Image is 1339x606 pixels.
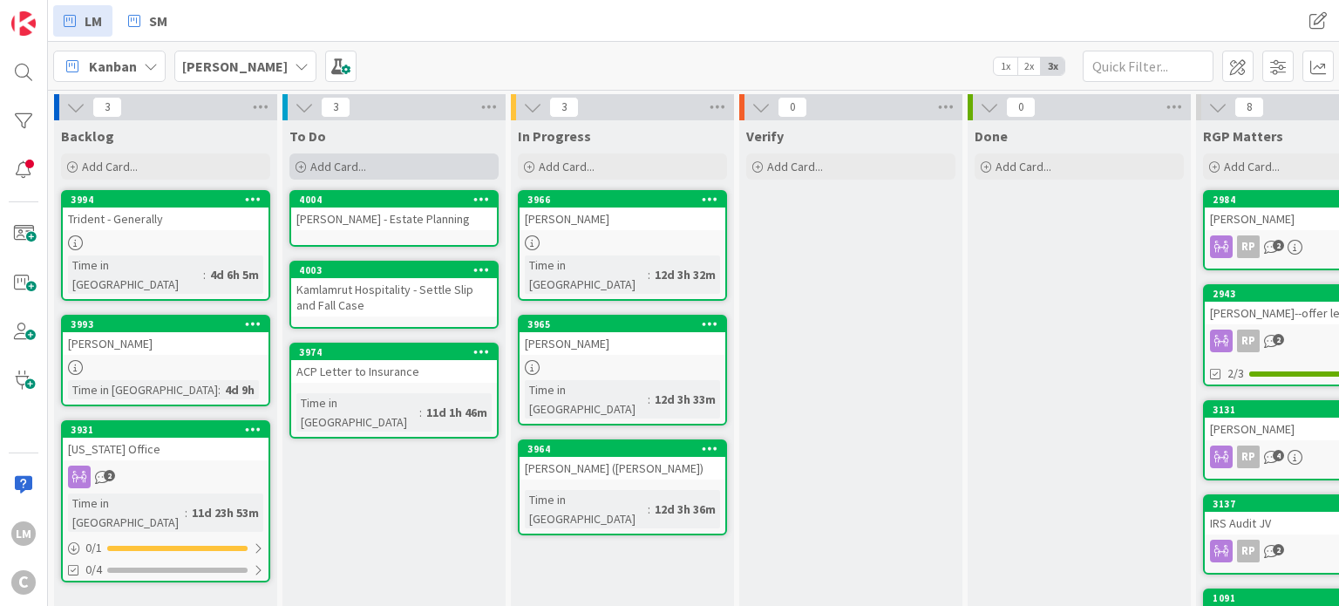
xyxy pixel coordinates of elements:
div: Time in [GEOGRAPHIC_DATA] [68,380,218,399]
a: 3994Trident - GenerallyTime in [GEOGRAPHIC_DATA]:4d 6h 5m [61,190,270,301]
span: Add Card... [996,159,1051,174]
div: 12d 3h 32m [650,265,720,284]
span: 8 [1234,97,1264,118]
span: Add Card... [767,159,823,174]
div: 3974 [291,344,497,360]
span: 4 [1273,450,1284,461]
div: 12d 3h 36m [650,500,720,519]
span: : [203,265,206,284]
div: 11d 1h 46m [422,403,492,422]
div: 3931 [63,422,268,438]
div: [PERSON_NAME] - Estate Planning [291,208,497,230]
div: C [11,570,36,595]
div: RP [1237,540,1260,562]
span: LM [85,10,102,31]
div: 4004 [291,192,497,208]
div: ACP Letter to Insurance [291,360,497,383]
span: Done [975,127,1008,145]
span: RGP Matters [1203,127,1283,145]
b: [PERSON_NAME] [182,58,288,75]
div: Time in [GEOGRAPHIC_DATA] [525,490,648,528]
div: Trident - Generally [63,208,268,230]
div: 4004 [299,194,497,206]
a: 4004[PERSON_NAME] - Estate Planning [289,190,499,247]
div: 3931 [71,424,268,436]
div: 3974ACP Letter to Insurance [291,344,497,383]
span: To Do [289,127,326,145]
div: RP [1237,235,1260,258]
div: 12d 3h 33m [650,390,720,409]
div: 3931[US_STATE] Office [63,422,268,460]
a: 3993[PERSON_NAME]Time in [GEOGRAPHIC_DATA]:4d 9h [61,315,270,406]
div: 3966[PERSON_NAME] [520,192,725,230]
a: SM [118,5,178,37]
div: 3965[PERSON_NAME] [520,317,725,355]
div: 3993[PERSON_NAME] [63,317,268,355]
a: 3974ACP Letter to InsuranceTime in [GEOGRAPHIC_DATA]:11d 1h 46m [289,343,499,439]
div: 3974 [299,346,497,358]
span: : [185,503,187,522]
div: Time in [GEOGRAPHIC_DATA] [525,255,648,294]
input: Quick Filter... [1083,51,1213,82]
div: Time in [GEOGRAPHIC_DATA] [68,494,185,532]
span: 0/4 [85,561,102,579]
span: 2x [1017,58,1041,75]
span: 3x [1041,58,1064,75]
a: 3966[PERSON_NAME]Time in [GEOGRAPHIC_DATA]:12d 3h 32m [518,190,727,301]
a: 3965[PERSON_NAME]Time in [GEOGRAPHIC_DATA]:12d 3h 33m [518,315,727,426]
span: 0 [778,97,807,118]
div: LM [11,521,36,546]
span: 2 [1273,334,1284,345]
div: [PERSON_NAME] [520,332,725,355]
div: Kamlamrut Hospitality - Settle Slip and Fall Case [291,278,497,317]
span: : [648,265,650,284]
div: 3994 [71,194,268,206]
span: Verify [746,127,784,145]
div: 3964 [520,441,725,457]
div: 3994 [63,192,268,208]
div: 0/1 [63,537,268,559]
div: 3993 [71,318,268,330]
span: 3 [321,97,350,118]
span: : [648,500,650,519]
span: 0 [1006,97,1036,118]
div: 3994Trident - Generally [63,192,268,230]
span: Backlog [61,127,114,145]
a: 3964[PERSON_NAME] ([PERSON_NAME])Time in [GEOGRAPHIC_DATA]:12d 3h 36m [518,439,727,535]
span: 3 [549,97,579,118]
span: : [218,380,221,399]
div: RP [1237,446,1260,468]
div: 4d 6h 5m [206,265,263,284]
span: 2/3 [1227,364,1244,383]
span: 0 / 1 [85,539,102,557]
div: 11d 23h 53m [187,503,263,522]
span: : [419,403,422,422]
div: Time in [GEOGRAPHIC_DATA] [525,380,648,419]
span: Add Card... [310,159,366,174]
span: In Progress [518,127,591,145]
div: 3964[PERSON_NAME] ([PERSON_NAME]) [520,441,725,480]
div: 4004[PERSON_NAME] - Estate Planning [291,192,497,230]
span: 2 [104,470,115,481]
div: RP [1237,330,1260,352]
span: Add Card... [82,159,138,174]
div: 4003 [299,264,497,276]
div: 3966 [527,194,725,206]
span: Add Card... [539,159,595,174]
span: : [648,390,650,409]
div: Time in [GEOGRAPHIC_DATA] [296,393,419,432]
div: Time in [GEOGRAPHIC_DATA] [68,255,203,294]
span: 2 [1273,240,1284,251]
div: [PERSON_NAME] ([PERSON_NAME]) [520,457,725,480]
div: 3966 [520,192,725,208]
a: 4003Kamlamrut Hospitality - Settle Slip and Fall Case [289,261,499,329]
div: [US_STATE] Office [63,438,268,460]
div: [PERSON_NAME] [63,332,268,355]
div: 4d 9h [221,380,259,399]
span: SM [149,10,167,31]
div: 4003 [291,262,497,278]
div: [PERSON_NAME] [520,208,725,230]
span: 2 [1273,544,1284,555]
a: 3931[US_STATE] OfficeTime in [GEOGRAPHIC_DATA]:11d 23h 53m0/10/4 [61,420,270,582]
span: 3 [92,97,122,118]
